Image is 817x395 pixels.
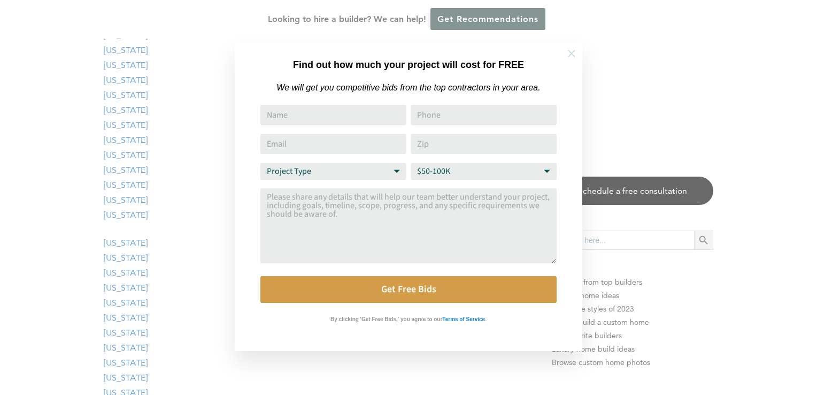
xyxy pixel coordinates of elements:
select: Project Type [260,163,406,180]
button: Close [553,35,590,72]
strong: Terms of Service [442,316,485,322]
em: We will get you competitive bids from the top contractors in your area. [276,83,540,92]
input: Phone [411,105,557,125]
input: Email Address [260,134,406,154]
strong: By clicking 'Get Free Bids,' you agree to our [330,316,442,322]
select: Budget Range [411,163,557,180]
a: Terms of Service [442,314,485,323]
input: Name [260,105,406,125]
input: Zip [411,134,557,154]
button: Get Free Bids [260,276,557,303]
textarea: Comment or Message [260,188,557,263]
strong: Find out how much your project will cost for FREE [293,59,524,70]
strong: . [485,316,487,322]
